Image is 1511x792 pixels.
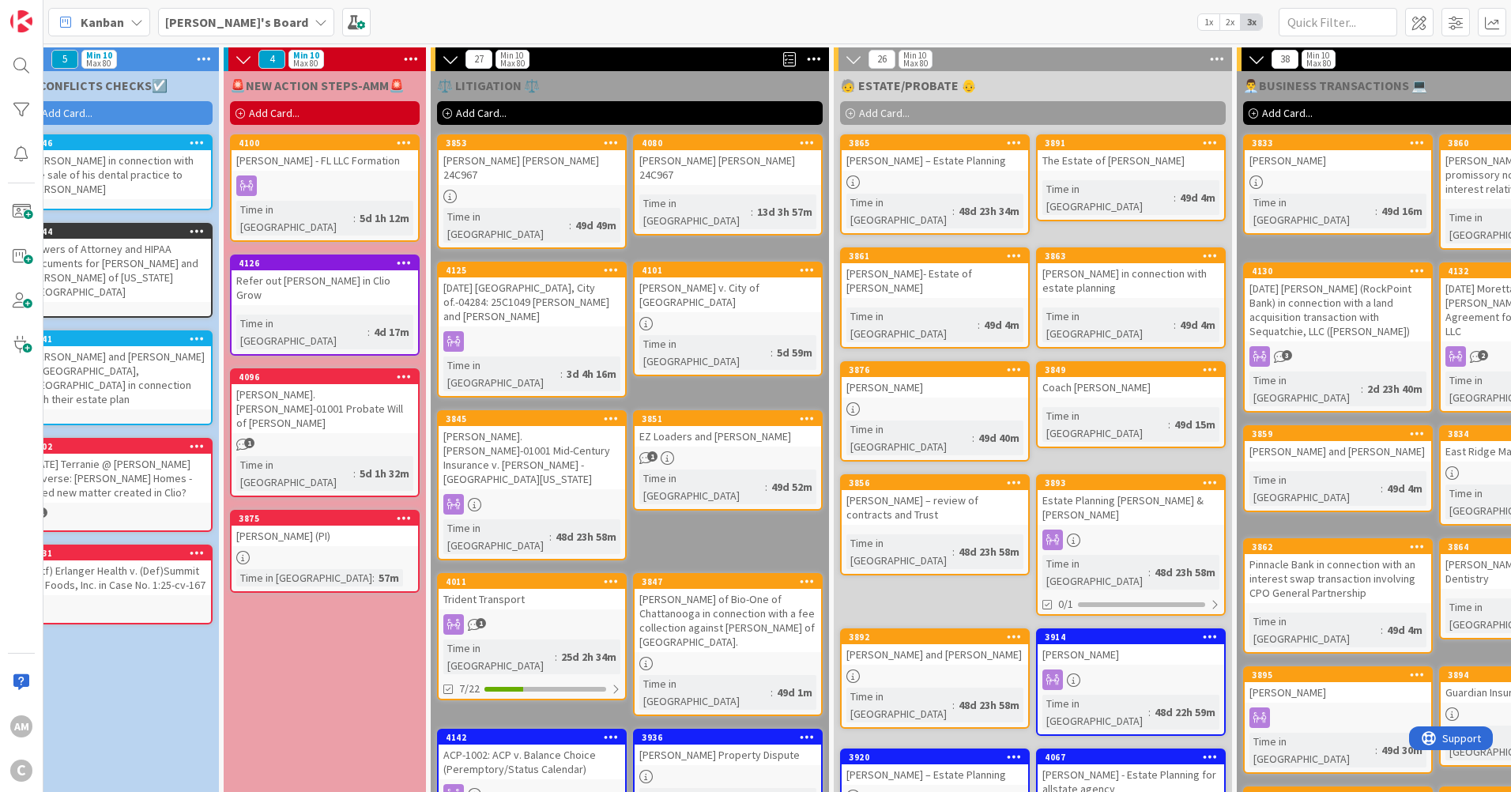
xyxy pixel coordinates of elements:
a: 4100[PERSON_NAME] - FL LLC FormationTime in [GEOGRAPHIC_DATA]:5d 1h 12m [230,134,420,242]
div: [DATE] [PERSON_NAME] (RockPoint Bank) in connection with a land acquisition transaction with Sequ... [1245,278,1431,341]
a: 4126Refer out [PERSON_NAME] in Clio GrowTime in [GEOGRAPHIC_DATA]:4d 17m [230,255,420,356]
span: Add Card... [1262,106,1313,120]
div: 5d 1h 12m [356,209,413,227]
a: 3891The Estate of [PERSON_NAME]Time in [GEOGRAPHIC_DATA]:49d 4m [1036,134,1226,221]
span: Add Card... [42,106,92,120]
div: 4096[PERSON_NAME].[PERSON_NAME]-01001 Probate Will of [PERSON_NAME] [232,370,418,433]
div: [PERSON_NAME] [1038,644,1224,665]
div: 4067 [1038,750,1224,764]
a: 3895[PERSON_NAME]Time in [GEOGRAPHIC_DATA]:49d 30m [1243,666,1433,774]
div: 4102 [32,441,211,452]
div: 3936 [642,732,821,743]
div: 4126 [239,258,418,269]
div: 5d 59m [773,344,816,361]
div: Time in [GEOGRAPHIC_DATA] [846,688,952,722]
a: 3847[PERSON_NAME] of Bio-One of Chattanooga in connection with a fee collection against [PERSON_N... [633,573,823,716]
div: 4130 [1252,266,1431,277]
div: Time in [GEOGRAPHIC_DATA] [639,675,771,710]
a: 3853[PERSON_NAME] [PERSON_NAME] 24C967Time in [GEOGRAPHIC_DATA]:49d 49m [437,134,627,249]
div: 3936[PERSON_NAME] Property Dispute [635,730,821,765]
div: Time in [GEOGRAPHIC_DATA] [1042,180,1174,215]
div: [PERSON_NAME] v. City of [GEOGRAPHIC_DATA] [635,277,821,312]
div: 49d 49m [571,217,620,234]
div: 3833 [1245,136,1431,150]
div: 4130 [1245,264,1431,278]
div: 3861 [842,249,1028,263]
div: 3893 [1038,476,1224,490]
div: 57m [375,569,403,586]
span: : [1381,480,1383,497]
a: 4102[DATE] Terranie @ [PERSON_NAME] Adverse: [PERSON_NAME] Homes - Need new matter created in Clio? [23,438,213,532]
div: Refer out [PERSON_NAME] in Clio Grow [232,270,418,305]
div: 3876 [842,363,1028,377]
div: 48d 22h 59m [1151,703,1219,721]
div: 3859 [1245,427,1431,441]
div: Min 10 [1306,51,1329,59]
div: [PERSON_NAME] in connection with the sale of his dental practice to [PERSON_NAME] [24,150,211,199]
div: 3853 [446,138,625,149]
div: 3865 [842,136,1028,150]
div: 4144Powers of Attorney and HIPAA documents for [PERSON_NAME] and [PERSON_NAME] of [US_STATE][GEOG... [24,224,211,302]
a: 4130[DATE] [PERSON_NAME] (RockPoint Bank) in connection with a land acquisition transaction with ... [1243,262,1433,413]
div: 4096 [239,371,418,383]
div: [DATE] Terranie @ [PERSON_NAME] Adverse: [PERSON_NAME] Homes - Need new matter created in Clio? [24,454,211,503]
span: 1 [647,451,658,462]
div: 3833 [1252,138,1431,149]
div: [DATE] [GEOGRAPHIC_DATA], City of.-04284: 25C1049 [PERSON_NAME] and [PERSON_NAME] [439,277,625,326]
div: EZ Loaders and [PERSON_NAME] [635,426,821,447]
span: : [1361,380,1363,398]
div: 4125 [446,265,625,276]
div: Time in [GEOGRAPHIC_DATA] [1042,695,1148,730]
div: 4102 [24,439,211,454]
a: 3892[PERSON_NAME] and [PERSON_NAME]Time in [GEOGRAPHIC_DATA]:48d 23h 58m [840,628,1030,729]
div: 48d 23h 58m [552,528,620,545]
div: [PERSON_NAME]- Estate of [PERSON_NAME] [842,263,1028,298]
div: Time in [GEOGRAPHIC_DATA] [1249,194,1375,228]
span: : [952,202,955,220]
span: : [372,569,375,586]
div: 3845 [439,412,625,426]
span: 🚨NEW ACTION STEPS-AMM🚨 [230,77,405,93]
div: 4131 [32,548,211,559]
div: 49d 4m [980,316,1023,334]
span: : [952,696,955,714]
div: Estate Planning [PERSON_NAME] & [PERSON_NAME] [1038,490,1224,525]
div: 3875 [232,511,418,526]
div: 3862Pinnacle Bank in connection with an interest swap transaction involving CPO General Partnership [1245,540,1431,603]
span: 26 [869,50,895,69]
div: 3893 [1045,477,1224,488]
div: 3853 [439,136,625,150]
div: 3876 [849,364,1028,375]
div: 4141 [24,332,211,346]
div: 48d 23h 58m [955,696,1023,714]
div: Time in [GEOGRAPHIC_DATA] [846,194,952,228]
div: 4144 [24,224,211,239]
div: ACP-1002: ACP v. Balance Choice (Peremptory/Status Calendar) [439,745,625,779]
div: 3920[PERSON_NAME] – Estate Planning [842,750,1028,785]
a: 3849Coach [PERSON_NAME]Time in [GEOGRAPHIC_DATA]:49d 15m [1036,361,1226,448]
span: Kanban [81,13,124,32]
div: 3862 [1245,540,1431,554]
div: (Pltf) Erlanger Health v. (Def)Summit Hill Foods, Inc. in Case No. 1:25-cv-167 [24,560,211,595]
div: 3856 [842,476,1028,490]
div: 3859[PERSON_NAME] and [PERSON_NAME] [1245,427,1431,462]
div: [PERSON_NAME] and [PERSON_NAME] [842,644,1028,665]
span: 4 [258,50,285,69]
div: Max 80 [500,59,525,67]
a: 3856[PERSON_NAME] – review of contracts and TrustTime in [GEOGRAPHIC_DATA]:48d 23h 58m [840,474,1030,575]
span: Add Card... [249,106,300,120]
div: 3d 4h 16m [563,365,620,383]
div: [PERSON_NAME] – Estate Planning [842,150,1028,171]
a: 3865[PERSON_NAME] – Estate PlanningTime in [GEOGRAPHIC_DATA]:48d 23h 34m [840,134,1030,235]
div: 3845 [446,413,625,424]
span: Support [33,2,72,21]
div: [PERSON_NAME] and [PERSON_NAME] [1245,441,1431,462]
a: 4011Trident TransportTime in [GEOGRAPHIC_DATA]:25d 2h 34m7/22 [437,573,627,700]
a: 3914[PERSON_NAME]Time in [GEOGRAPHIC_DATA]:48d 22h 59m [1036,628,1226,736]
div: 3847 [635,575,821,589]
div: Min 10 [903,51,926,59]
span: : [1174,316,1176,334]
div: 49d 16m [1377,202,1426,220]
div: Min 10 [500,51,523,59]
div: 3862 [1252,541,1431,553]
